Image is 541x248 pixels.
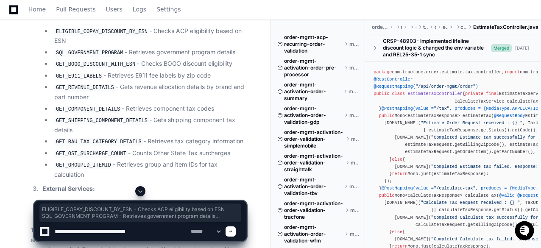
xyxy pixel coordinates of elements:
[284,129,344,149] span: order-mgmt-activation-order-validation-simplemobile
[284,153,344,173] span: order-mgmt-activation-order-validation-straighttalk
[401,24,402,31] span: main
[392,157,402,162] span: else
[514,220,537,243] iframe: Open customer support
[131,90,154,100] button: See all
[392,91,405,96] span: class
[38,63,139,71] div: Start new chat
[38,71,120,78] div: We're offline, we'll be back soon
[26,113,71,120] span: Tejeshwer Degala
[284,34,343,54] span: order-mgmt-acp-recurring-order-validation
[351,136,359,142] span: master
[284,58,343,78] span: order-mgmt-activation-order-pre-processor
[8,33,154,47] div: Welcome
[54,138,143,146] code: GET_BAU_TAX_CATEGORY_DETAILS
[460,24,466,31] span: controller
[434,186,476,191] span: "/calculate-tax"
[8,8,25,25] img: PlayerZero
[18,63,33,78] img: 7521149027303_d2c55a7ec3fe4098c2f6_72.png
[54,117,149,125] code: GET_SHIPPING_COMPONENT_DETAILS
[73,113,75,120] span: •
[504,70,520,75] span: import
[52,71,246,81] li: - Retrieves E911 fee labels by zip code
[473,24,538,31] span: EstimateTaxController.java
[284,81,342,102] span: order-mgmt-activation-order-summary
[78,136,95,143] span: [DATE]
[78,113,95,120] span: [DATE]
[465,91,483,96] span: private
[54,106,122,113] code: GET_COMPONENT_DETAILS
[349,41,359,47] span: master
[54,61,137,68] code: GET_BOGO_DISCOUNT_WITH_ESN
[443,24,448,31] span: estimate
[423,24,428,31] span: tracfone
[156,7,181,12] span: Settings
[52,47,246,58] li: - Retrieves government program details
[52,137,246,147] li: - Retrieves tax category information
[383,38,491,58] div: CRSP-48903- Implemented lifeline discount logic & changed the env variable and REL25-35-1 sync
[374,84,478,89] span: @RequestMapping( )
[54,162,113,169] code: GET_GROUPID_ITEMID
[349,183,359,190] span: master
[379,113,395,118] span: public
[52,148,246,159] li: - Counts Other State Tax surcharges
[494,113,525,118] span: @RequestBody
[284,105,343,125] span: order-mgmt-activation-order-validation-gdp
[407,91,462,96] span: EstimateTaxController
[374,70,392,75] span: package
[8,105,22,119] img: Tejeshwer Degala
[52,104,246,114] li: - Retrieves component tax codes
[8,128,22,142] img: Tejeshwer Degala
[42,185,95,192] strong: External Services:
[52,160,246,179] li: - Retrieves group and item IDs for tax calculation
[54,84,116,92] code: GET_REVENUE_DETAILS
[106,7,123,12] span: Users
[392,171,407,176] span: return
[56,7,95,12] span: Pull Requests
[84,155,103,162] span: Pylon
[491,44,512,52] span: Merged
[60,155,103,162] a: Powered byPylon
[372,24,388,31] span: order-estimate-tax
[374,77,413,82] span: @RestController
[54,150,128,158] code: GET_OST_SURCHARGE_COUNT
[486,91,499,96] span: final
[8,63,24,78] img: 1736555170064-99ba0984-63c1-480f-8ee9-699278ef63ed
[434,106,449,111] span: "/tax"
[133,7,146,12] span: Logs
[52,59,246,69] li: - Checks BOGO discount eligibility
[144,65,154,75] button: Start new chat
[416,84,476,89] span: "/api/order-mgmt/order"
[54,49,125,57] code: SQL_GOVERNMENT_PROGRAM
[42,13,81,20] strong: SQL Queries:
[8,92,57,99] div: Past conversations
[515,45,529,51] div: [DATE]
[54,28,149,36] code: ELIGIBLE_COPAY_DISCOUNT_BY_ESN
[351,159,359,166] span: master
[349,112,359,119] span: master
[73,136,75,143] span: •
[28,7,46,12] span: Home
[349,88,359,95] span: master
[52,115,246,135] li: - Gets shipping component tax details
[52,82,246,102] li: - Gets revenue allocation details by brand and part number
[284,176,343,197] span: order-mgmt-activation-order-validation-tbv
[42,206,239,220] span: ELIGIBLE_COPAY_DISCOUNT_BY_ESN - Checks ACP eligibility based on ESN SQL_GOVERNMENT_PROGRAM - Ret...
[52,26,246,46] li: - Checks ACP eligibility based on ESN
[349,64,359,71] span: master
[435,24,436,31] span: order
[54,72,103,80] code: GET_E911_LABELS
[374,91,389,96] span: public
[26,136,71,143] span: Tejeshwer Degala
[421,120,522,125] span: "Estimate Order Request received : {} "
